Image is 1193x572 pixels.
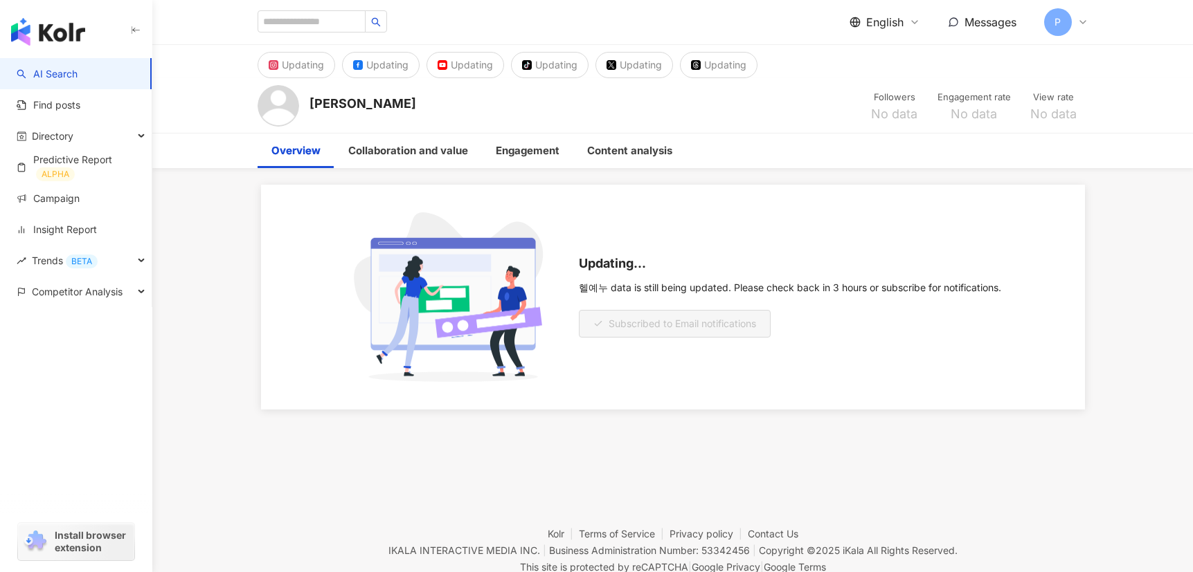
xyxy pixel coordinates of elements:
[11,18,85,46] img: logo
[258,85,299,127] img: KOL Avatar
[17,223,97,237] a: Insight Report
[670,528,748,539] a: Privacy policy
[843,544,864,556] a: iKala
[66,255,98,268] div: BETA
[587,142,672,159] div: Content analysis
[868,91,921,104] div: Followers
[427,52,504,78] button: Updating
[548,528,579,539] a: Kolr
[451,55,493,75] div: Updating
[1055,15,1061,30] span: P
[344,212,562,382] img: subscribe cta
[543,544,546,556] span: |
[366,55,409,75] div: Updating
[579,257,1001,271] div: Updating...
[965,15,1016,29] span: Messages
[388,544,540,556] div: IKALA INTERACTIVE MEDIA INC.
[17,256,26,266] span: rise
[17,98,80,112] a: Find posts
[55,529,130,554] span: Install browser extension
[32,120,73,151] span: Directory
[32,245,98,276] span: Trends
[1030,107,1077,121] span: No data
[753,544,756,556] span: |
[579,282,1001,293] div: 헬예누 data is still being updated. Please check back in 3 hours or subscribe for notifications.
[17,67,78,81] a: searchAI Search
[549,544,750,556] div: Business Administration Number: 53342456
[748,528,798,539] a: Contact Us
[951,107,997,121] span: No data
[938,91,1011,104] div: Engagement rate
[18,523,134,560] a: chrome extensionInstall browser extension
[620,55,662,75] div: Updating
[759,544,958,556] div: Copyright © 2025 All Rights Reserved.
[342,52,420,78] button: Updating
[579,310,771,338] button: Subscribed to Email notifications
[258,52,335,78] button: Updating
[32,276,123,307] span: Competitor Analysis
[282,55,324,75] div: Updating
[535,55,577,75] div: Updating
[511,52,589,78] button: Updating
[17,192,80,205] a: Campaign
[680,52,757,78] button: Updating
[348,142,468,159] div: Collaboration and value
[310,95,416,112] div: [PERSON_NAME]
[17,153,141,181] a: Predictive ReportALPHA
[866,15,904,30] span: English
[595,52,673,78] button: Updating
[371,17,381,27] span: search
[871,107,917,121] span: No data
[704,55,746,75] div: Updating
[496,142,559,159] div: Engagement
[1028,91,1080,104] div: View rate
[271,142,321,159] div: Overview
[579,528,670,539] a: Terms of Service
[22,531,48,553] img: chrome extension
